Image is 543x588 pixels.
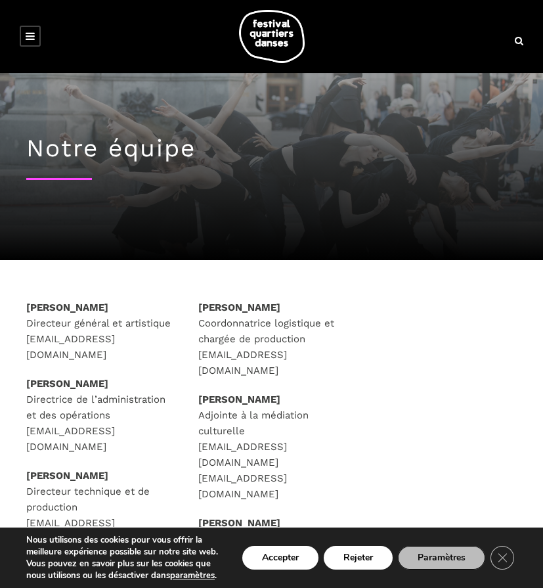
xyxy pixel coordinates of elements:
[26,558,223,581] p: Vous pouvez en savoir plus sur les cookies que nous utilisons ou les désactiver dans .
[239,10,305,63] img: logo-fqd-med
[26,378,108,390] strong: [PERSON_NAME]
[198,300,344,378] p: Coordonnatrice logistique et chargée de production [EMAIL_ADDRESS][DOMAIN_NAME]
[324,546,393,570] button: Rejeter
[490,546,514,570] button: Close GDPR Cookie Banner
[26,300,172,363] p: Directeur général et artistique [EMAIL_ADDRESS][DOMAIN_NAME]
[170,570,215,581] button: paramètres
[26,470,108,482] strong: [PERSON_NAME]
[198,517,280,529] strong: [PERSON_NAME]
[198,302,280,313] strong: [PERSON_NAME]
[26,534,223,558] p: Nous utilisons des cookies pour vous offrir la meilleure expérience possible sur notre site web.
[26,468,172,547] p: Directeur technique et de production [EMAIL_ADDRESS][DOMAIN_NAME]
[26,134,517,163] h1: Notre équipe
[198,394,280,405] strong: [PERSON_NAME]
[198,392,344,502] p: Adjointe à la médiation culturelle [EMAIL_ADDRESS][DOMAIN_NAME] [EMAIL_ADDRESS][DOMAIN_NAME]
[26,302,108,313] strong: [PERSON_NAME]
[242,546,318,570] button: Accepter
[398,546,485,570] button: Paramètres
[26,376,172,455] p: Directrice de l’administration et des opérations [EMAIL_ADDRESS][DOMAIN_NAME]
